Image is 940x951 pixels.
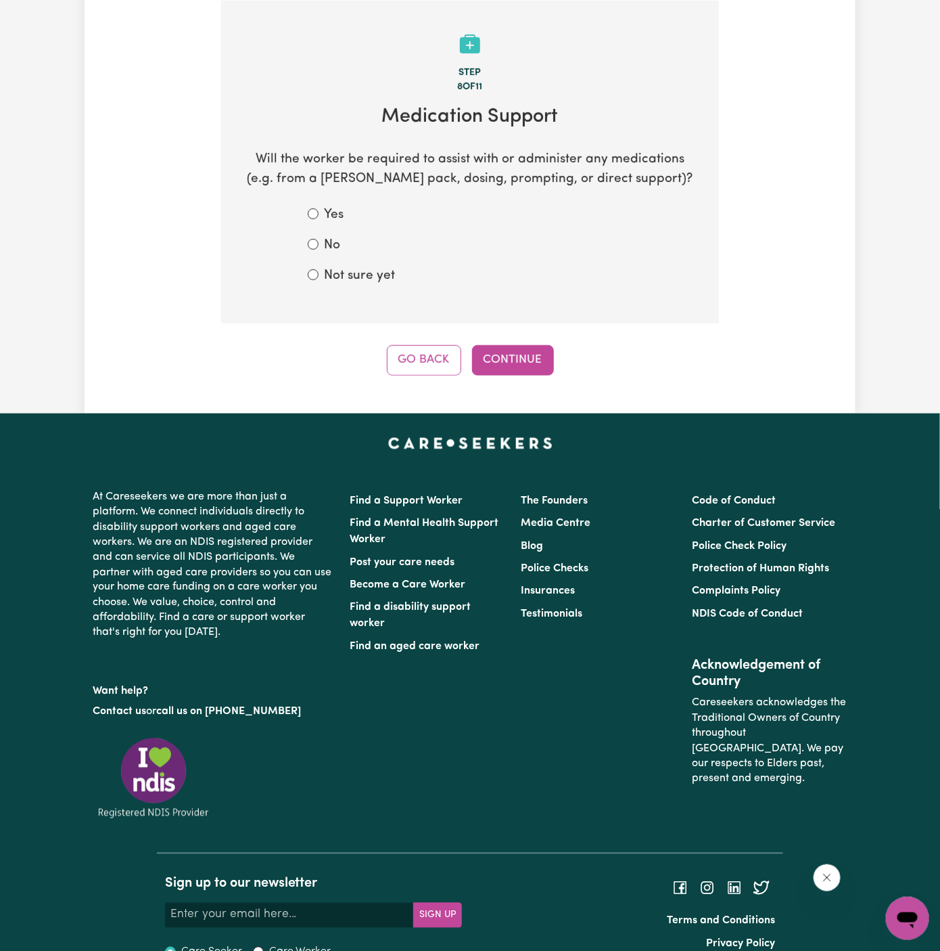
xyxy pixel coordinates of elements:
label: No [324,236,340,256]
a: Follow Careseekers on Instagram [699,882,715,893]
a: Privacy Policy [706,939,775,950]
a: Contact us [93,707,146,717]
a: Complaints Policy [692,586,781,597]
div: Step [243,66,697,81]
p: Want help? [93,679,333,699]
a: Follow Careseekers on Twitter [753,882,770,893]
span: Need any help? [8,9,82,20]
div: 8 of 11 [243,80,697,95]
a: Follow Careseekers on LinkedIn [726,882,743,893]
label: Yes [324,206,344,225]
a: call us on [PHONE_NUMBER] [156,707,301,717]
a: Police Check Policy [692,541,787,552]
p: At Careseekers we are more than just a platform. We connect individuals directly to disability su... [93,484,333,646]
p: Will the worker be required to assist with or administer any medications (e.g. from a [PERSON_NAM... [243,150,697,190]
a: Blog [521,541,543,552]
iframe: Close message [814,864,841,891]
a: Find a disability support worker [350,602,471,629]
a: Follow Careseekers on Facebook [672,882,688,893]
input: Enter your email here... [165,903,414,927]
a: Terms and Conditions [667,916,775,927]
a: Become a Care Worker [350,579,465,590]
a: Charter of Customer Service [692,518,836,529]
h2: Medication Support [243,106,697,129]
a: Testimonials [521,609,582,620]
h2: Sign up to our newsletter [165,876,462,892]
a: Careseekers home page [388,438,553,449]
img: Registered NDIS provider [93,736,214,820]
button: Subscribe [413,903,462,927]
a: Find a Support Worker [350,495,463,506]
a: NDIS Code of Conduct [692,609,803,620]
iframe: Button to launch messaging window [886,897,929,940]
a: The Founders [521,495,588,506]
a: Police Checks [521,563,588,574]
a: Find a Mental Health Support Worker [350,518,498,545]
a: Code of Conduct [692,495,776,506]
p: or [93,699,333,725]
p: Careseekers acknowledges the Traditional Owners of Country throughout [GEOGRAPHIC_DATA]. We pay o... [692,690,847,792]
button: Go Back [387,345,461,375]
a: Media Centre [521,518,590,529]
button: Continue [472,345,554,375]
a: Insurances [521,586,575,597]
label: Not sure yet [324,267,395,286]
a: Find an aged care worker [350,642,479,653]
a: Protection of Human Rights [692,563,830,574]
h2: Acknowledgement of Country [692,658,847,690]
a: Post your care needs [350,557,454,568]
